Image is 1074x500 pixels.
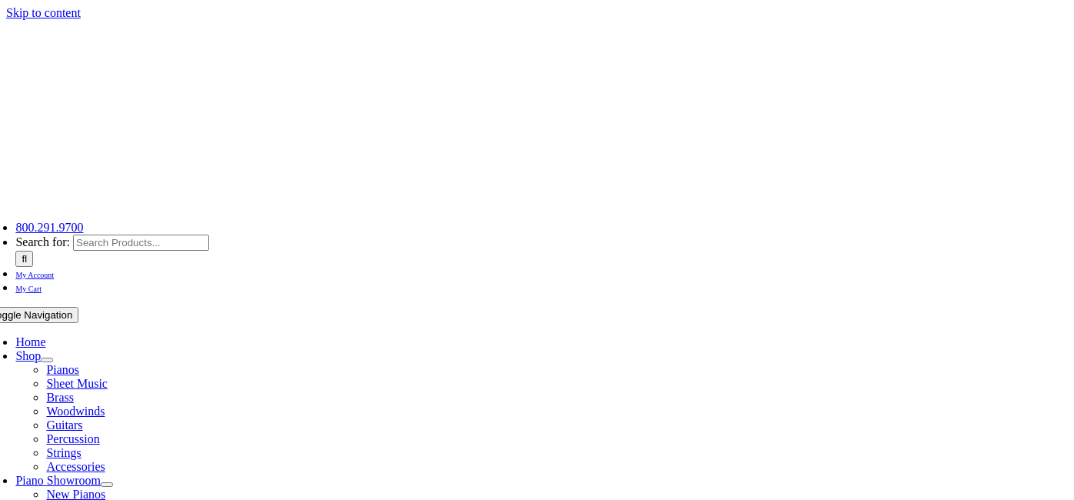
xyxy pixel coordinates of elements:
a: Piano Showroom [15,474,101,487]
a: Sheet Music [46,377,108,390]
a: Pianos [46,363,79,376]
span: Search for: [15,235,70,248]
button: Open submenu of Piano Showroom [101,482,113,487]
a: My Cart [15,281,42,294]
a: Skip to content [6,6,81,19]
a: Shop [15,349,41,362]
a: Home [15,335,45,348]
button: Open submenu of Shop [41,358,53,362]
a: Percussion [46,432,99,445]
a: Guitars [46,418,82,432]
a: 800.291.9700 [15,221,83,234]
a: Accessories [46,460,105,473]
span: My Account [15,271,54,279]
a: Brass [46,391,74,404]
a: My Account [15,267,54,280]
span: My Cart [15,285,42,293]
a: Woodwinds [46,405,105,418]
a: Strings [46,446,81,459]
input: Search [15,251,33,267]
input: Search Products... [73,235,209,251]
